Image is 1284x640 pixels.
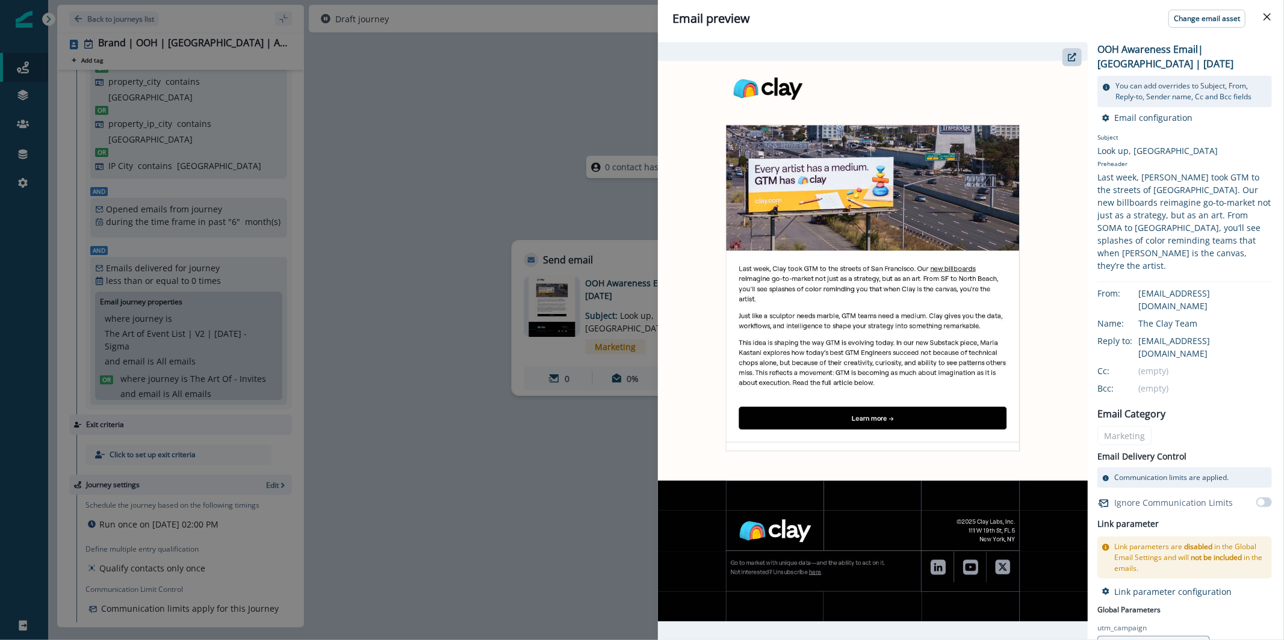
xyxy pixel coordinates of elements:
[1138,382,1272,395] div: (empty)
[1258,7,1277,26] button: Close
[658,61,1088,622] img: email asset unavailable
[1138,287,1272,312] div: [EMAIL_ADDRESS][DOMAIN_NAME]
[1114,496,1233,509] p: Ignore Communication Limits
[1138,365,1272,377] div: (empty)
[1097,42,1272,71] p: OOH Awareness Email| [GEOGRAPHIC_DATA] | [DATE]
[1097,171,1272,272] div: Last week, [PERSON_NAME] took GTM to the streets of [GEOGRAPHIC_DATA]. Our new billboards reimagi...
[1138,334,1272,360] div: [EMAIL_ADDRESS][DOMAIN_NAME]
[1114,541,1267,574] p: Link parameters are in the Global Email Settings and will in the emails.
[1097,133,1272,144] p: Subject
[1102,586,1232,597] button: Link parameter configuration
[1097,450,1186,463] p: Email Delivery Control
[1097,407,1165,421] p: Email Category
[1191,552,1242,562] span: not be included
[1168,10,1245,28] button: Change email asset
[1097,602,1161,615] p: Global Parameters
[1184,541,1212,552] span: disabled
[672,10,1270,28] div: Email preview
[1097,144,1272,157] div: Look up, [GEOGRAPHIC_DATA]
[1097,287,1158,300] div: From:
[1102,112,1193,123] button: Email configuration
[1097,365,1158,377] div: Cc:
[1114,586,1232,597] p: Link parameter configuration
[1097,334,1158,347] div: Reply to:
[1097,382,1158,395] div: Bcc:
[1114,112,1193,123] p: Email configuration
[1174,14,1240,23] p: Change email asset
[1097,317,1158,330] div: Name:
[1115,81,1267,102] p: You can add overrides to Subject, From, Reply-to, Sender name, Cc and Bcc fields
[1138,317,1272,330] div: The Clay Team
[1114,472,1229,483] p: Communication limits are applied.
[1097,517,1159,532] h2: Link parameter
[1097,157,1272,171] p: Preheader
[1097,623,1147,633] p: utm_campaign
